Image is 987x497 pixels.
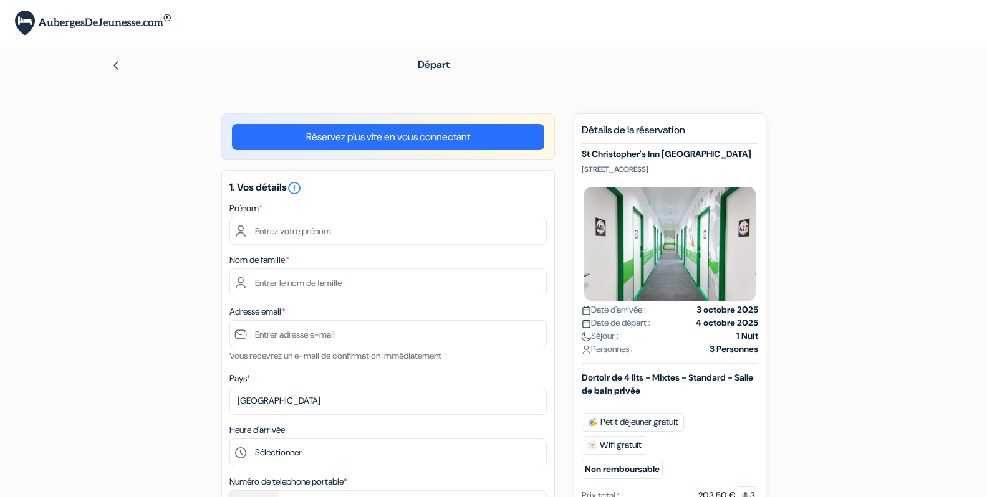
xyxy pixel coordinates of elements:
[229,320,547,348] input: Entrer adresse e-mail
[229,424,285,437] label: Heure d'arrivée
[710,343,758,356] strong: 3 Personnes
[111,60,121,70] img: left_arrow.svg
[582,332,591,341] img: moon.svg
[736,329,758,343] strong: 1 Nuit
[582,436,647,455] span: Wifi gratuit
[582,316,650,329] span: Date de départ :
[232,124,544,150] a: Réservez plus vite en vous connectant
[582,329,619,343] span: Séjour :
[582,345,591,354] img: user_icon.svg
[229,181,547,196] h5: 1. Vos détails
[15,11,171,36] img: AubergesDeJeunesse.com
[229,350,441,361] small: Vous recevrez un e-mail de confirmation immédiatement
[582,372,753,396] b: Dortoir de 4 lits - Mixtes - Standard - Salle de bain privée
[582,460,663,479] small: Non remboursable
[582,343,633,356] span: Personnes :
[582,149,758,159] h5: St Christopher's Inn [GEOGRAPHIC_DATA]
[582,303,646,316] span: Date d'arrivée :
[582,319,591,328] img: calendar.svg
[229,305,285,318] label: Adresse email
[696,303,758,316] strong: 3 octobre 2025
[582,164,758,174] p: [STREET_ADDRESS]
[696,316,758,329] strong: 4 octobre 2025
[229,217,547,245] input: Entrez votre prénom
[587,417,598,427] img: free_breakfast.svg
[418,58,450,71] span: Départ
[229,475,347,488] label: Numéro de telephone portable
[582,124,758,144] h5: Détails de la réservation
[287,181,302,194] a: error_outline
[582,413,684,432] span: Petit déjeuner gratuit
[587,440,597,450] img: free_wifi.svg
[582,306,591,315] img: calendar.svg
[229,202,262,215] label: Prénom
[229,253,289,267] label: Nom de famille
[229,268,547,296] input: Entrer le nom de famille
[287,181,302,196] i: error_outline
[229,372,250,385] label: Pays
